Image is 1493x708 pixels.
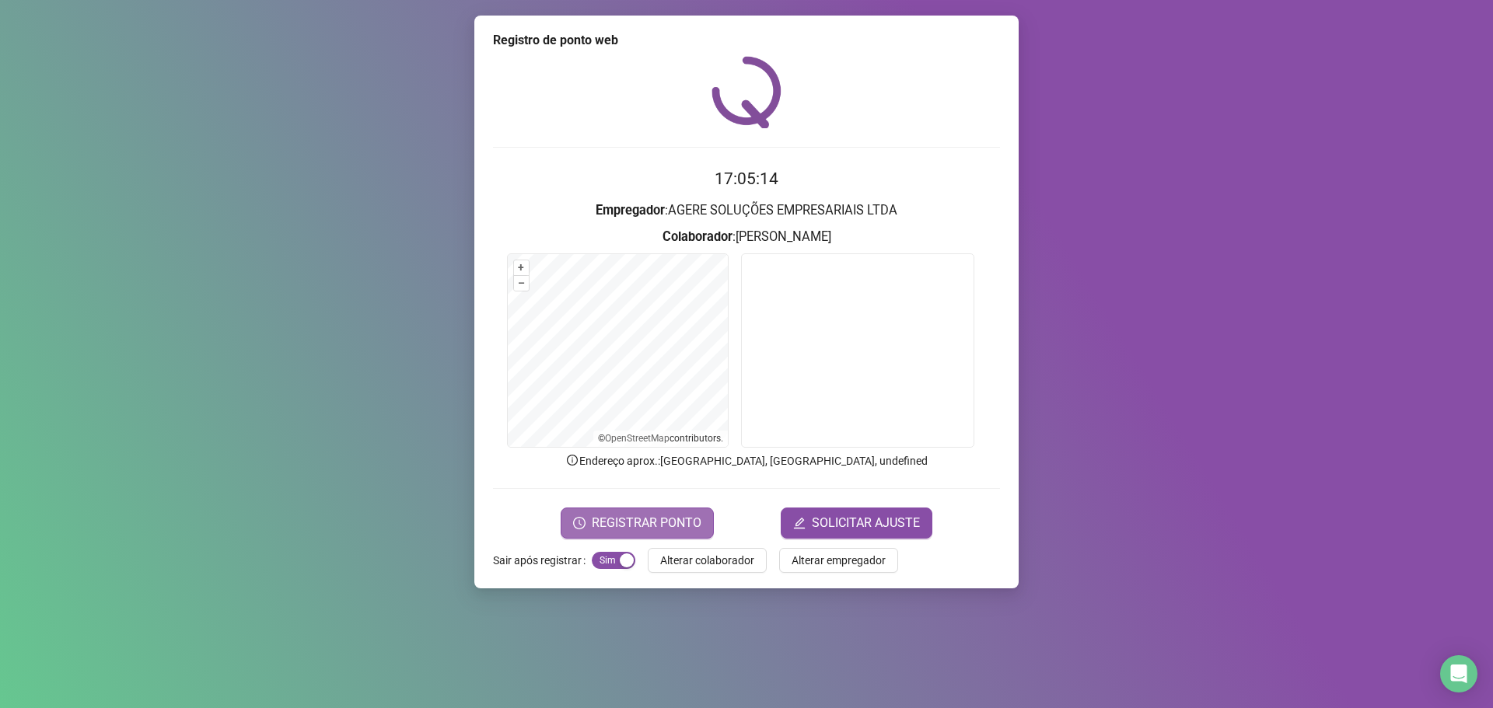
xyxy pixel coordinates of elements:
[493,548,592,573] label: Sair após registrar
[1440,655,1477,692] div: Open Intercom Messenger
[514,260,529,275] button: +
[565,453,579,467] span: info-circle
[712,56,781,128] img: QRPoint
[605,433,670,444] a: OpenStreetMap
[493,227,1000,247] h3: : [PERSON_NAME]
[663,229,733,244] strong: Colaborador
[573,517,586,529] span: clock-circle
[493,452,1000,469] p: Endereço aprox. : [GEOGRAPHIC_DATA], [GEOGRAPHIC_DATA], undefined
[514,276,529,291] button: –
[792,552,886,569] span: Alterar empregador
[493,31,1000,50] div: Registro de ponto web
[793,517,806,529] span: edit
[779,548,898,573] button: Alterar empregador
[561,507,714,539] button: REGISTRAR PONTO
[648,548,767,573] button: Alterar colaborador
[598,433,723,444] li: © contributors.
[596,203,665,218] strong: Empregador
[493,201,1000,221] h3: : AGERE SOLUÇÕES EMPRESARIAIS LTDA
[812,514,920,532] span: SOLICITAR AJUSTE
[592,514,701,532] span: REGISTRAR PONTO
[715,169,778,188] time: 17:05:14
[660,552,754,569] span: Alterar colaborador
[781,507,932,539] button: editSOLICITAR AJUSTE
